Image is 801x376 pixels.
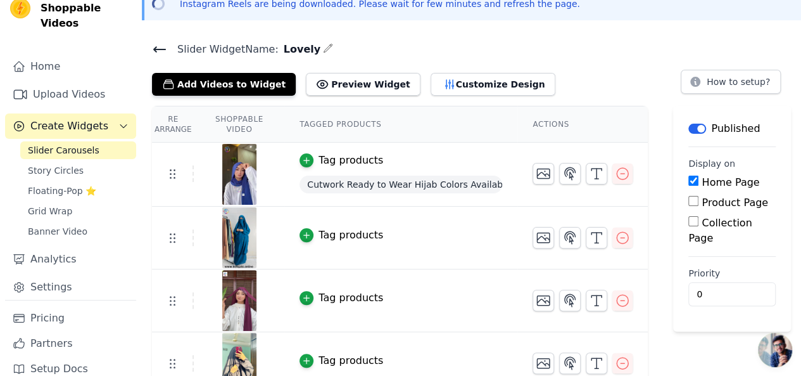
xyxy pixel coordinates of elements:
button: Tag products [300,353,383,368]
label: Home Page [702,176,759,188]
span: Slider Widget Name: [167,42,279,57]
a: Grid Wrap [20,202,136,220]
button: Add Videos to Widget [152,73,296,96]
p: Published [711,121,760,136]
label: Collection Page [688,217,752,244]
button: Tag products [300,290,383,306]
button: Customize Design [431,73,555,96]
th: Shoppable Video [194,107,284,143]
span: Floating-Pop ⭐ [28,185,96,197]
span: Story Circles [28,164,84,177]
div: Tag products [319,353,383,368]
img: reel-preview-06776f-ed.myshopify.com-3686643028917208881_46582842508.jpeg [222,207,257,268]
label: Priority [688,267,776,280]
img: reel-preview-06776f-ed.myshopify.com-3696010964611715011_53609204595.jpeg [222,270,257,331]
a: Slider Carousels [20,141,136,159]
span: Create Widgets [30,119,108,134]
button: Create Widgets [5,113,136,139]
button: Change Thumbnail [533,163,554,185]
span: Banner Video [28,225,87,238]
a: Floating-Pop ⭐ [20,182,136,200]
th: Actions [517,107,648,143]
th: Tagged Products [284,107,517,143]
div: Tag products [319,228,383,243]
a: How to setup? [681,79,781,91]
a: Analytics [5,247,136,272]
button: Change Thumbnail [533,353,554,374]
div: Tag products [319,290,383,306]
img: reel-preview-06776f-ed.myshopify.com-3672499890539010068_46582842508.jpeg [222,144,257,205]
a: Banner Video [20,223,136,240]
label: Product Page [702,197,768,209]
th: Re Arrange [152,107,194,143]
button: How to setup? [681,70,781,94]
a: Home [5,54,136,79]
a: Pricing [5,306,136,331]
span: Slider Carousels [28,144,99,157]
button: Tag products [300,228,383,243]
button: Preview Widget [306,73,420,96]
button: Tag products [300,153,383,168]
div: Edit Name [323,41,333,58]
button: Change Thumbnail [533,290,554,311]
span: Cutwork Ready to Wear Hijab Colors Available [300,176,502,193]
button: Change Thumbnail [533,227,554,249]
div: Tag products [319,153,383,168]
a: Upload Videos [5,82,136,107]
a: Settings [5,275,136,300]
span: Grid Wrap [28,205,72,217]
a: Partners [5,331,136,356]
div: Open chat [758,333,792,367]
a: Story Circles [20,162,136,179]
span: Lovely [279,42,320,57]
legend: Display on [688,157,735,170]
